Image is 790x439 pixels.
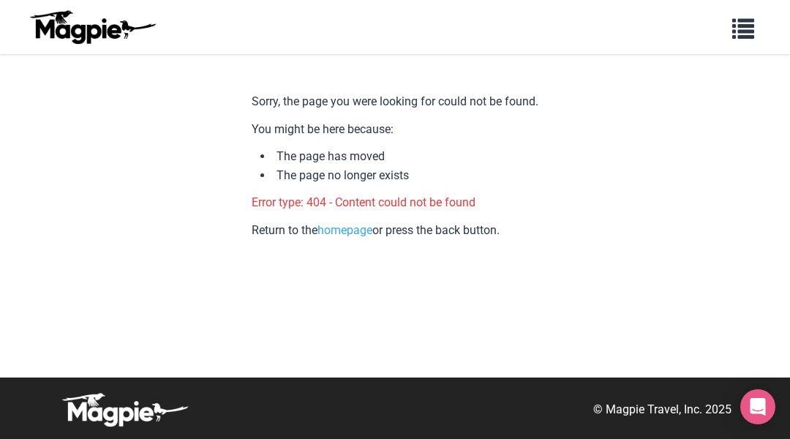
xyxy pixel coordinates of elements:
[593,400,731,419] p: © Magpie Travel, Inc. 2025
[59,392,190,427] img: logo-white-d94fa1abed81b67a048b3d0f0ab5b955.png
[252,120,538,139] p: You might be here because:
[260,166,538,185] li: The page no longer exists
[252,221,538,240] p: Return to the or press the back button.
[252,193,538,212] p: Error type: 404 - Content could not be found
[26,10,158,45] img: logo-ab69f6fb50320c5b225c76a69d11143b.png
[317,223,372,237] a: homepage
[740,389,775,424] div: Open Intercom Messenger
[252,92,538,111] p: Sorry, the page you were looking for could not be found.
[260,147,538,166] li: The page has moved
